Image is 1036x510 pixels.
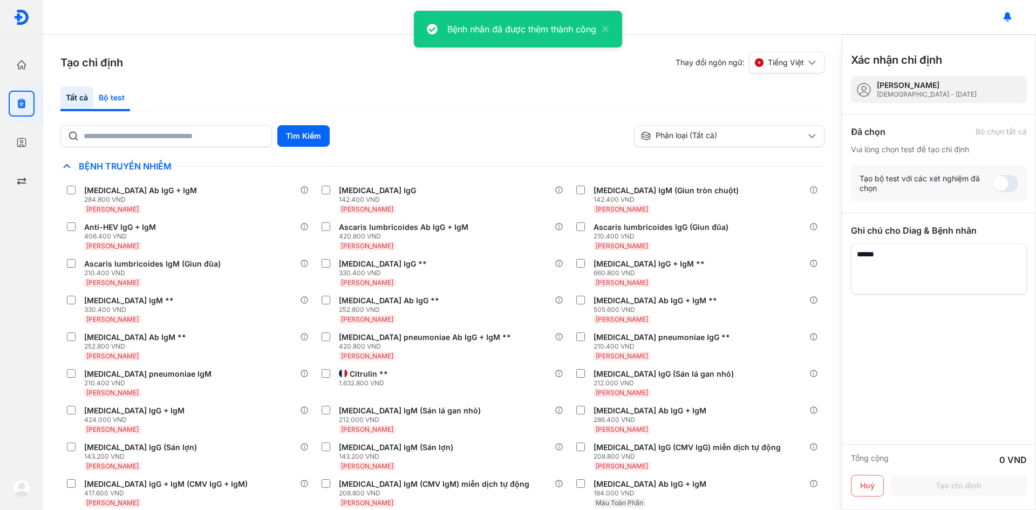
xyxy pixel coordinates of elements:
[339,379,392,387] div: 1.632.800 VND
[596,23,609,36] button: close
[341,242,393,250] span: [PERSON_NAME]
[339,406,481,416] div: [MEDICAL_DATA] IgM (Sán lá gan nhỏ)
[339,259,427,269] div: [MEDICAL_DATA] IgG **
[84,222,156,232] div: Anti-HEV IgG + IgM
[339,452,458,461] div: 143.200 VND
[86,499,139,507] span: [PERSON_NAME]
[86,389,139,397] span: [PERSON_NAME]
[339,195,420,204] div: 142.400 VND
[73,161,177,172] span: Bệnh Truyền Nhiễm
[86,315,139,323] span: [PERSON_NAME]
[860,174,992,193] div: Tạo bộ test với các xét nghiệm đã chọn
[594,259,705,269] div: [MEDICAL_DATA] IgG + IgM **
[339,305,444,314] div: 252.800 VND
[676,52,824,73] div: Thay đổi ngôn ngữ:
[877,80,977,90] div: [PERSON_NAME]
[341,462,393,470] span: [PERSON_NAME]
[84,379,216,387] div: 210.400 VND
[84,296,174,305] div: [MEDICAL_DATA] IgM **
[277,125,330,147] button: Tìm Kiếm
[339,416,485,424] div: 212.000 VND
[594,186,739,195] div: [MEDICAL_DATA] IgM (Giun tròn chuột)
[877,90,977,99] div: [DEMOGRAPHIC_DATA] - [DATE]
[594,296,717,305] div: [MEDICAL_DATA] Ab IgG + IgM **
[341,425,393,433] span: [PERSON_NAME]
[596,499,643,507] span: Máu Toàn Phần
[60,86,93,111] div: Tất cả
[999,453,1027,466] div: 0 VND
[86,462,139,470] span: [PERSON_NAME]
[86,352,139,360] span: [PERSON_NAME]
[339,232,473,241] div: 420.800 VND
[594,195,743,204] div: 142.400 VND
[851,145,1027,154] div: Vui lòng chọn test để tạo chỉ định
[594,452,785,461] div: 208.800 VND
[594,416,711,424] div: 286.400 VND
[851,475,884,497] button: Huỷ
[93,86,130,111] div: Bộ test
[86,278,139,287] span: [PERSON_NAME]
[594,369,734,379] div: [MEDICAL_DATA] IgG (Sán lá gan nhỏ)
[768,58,804,67] span: Tiếng Việt
[851,125,885,138] div: Đã chọn
[60,55,123,70] h3: Tạo chỉ định
[84,479,248,489] div: [MEDICAL_DATA] IgG + IgM (CMV IgG + IgM)
[594,222,728,232] div: Ascaris lumbricoides IgG (Giun đũa)
[13,480,30,497] img: logo
[339,186,416,195] div: [MEDICAL_DATA] IgG
[350,369,388,379] div: Citrulin **
[596,352,648,360] span: [PERSON_NAME]
[594,305,721,314] div: 505.600 VND
[594,379,738,387] div: 212.000 VND
[84,406,185,416] div: [MEDICAL_DATA] IgG + IgM
[339,342,515,351] div: 420.800 VND
[84,232,160,241] div: 406.400 VND
[341,352,393,360] span: [PERSON_NAME]
[341,278,393,287] span: [PERSON_NAME]
[594,406,706,416] div: [MEDICAL_DATA] Ab IgG + IgM
[339,443,453,452] div: [MEDICAL_DATA] IgM (Sán lợn)
[851,224,1027,237] div: Ghi chú cho Diag & Bệnh nhân
[341,499,393,507] span: [PERSON_NAME]
[976,127,1027,137] div: Bỏ chọn tất cả
[851,52,942,67] h3: Xác nhận chỉ định
[84,489,252,498] div: 417.600 VND
[339,269,431,277] div: 330.400 VND
[84,416,189,424] div: 424.000 VND
[596,425,648,433] span: [PERSON_NAME]
[84,342,190,351] div: 252.800 VND
[851,453,889,466] div: Tổng cộng
[596,242,648,250] span: [PERSON_NAME]
[890,475,1027,497] button: Tạo chỉ định
[84,259,221,269] div: Ascaris lumbricoides IgM (Giun đũa)
[596,205,648,213] span: [PERSON_NAME]
[594,342,734,351] div: 210.400 VND
[84,195,201,204] div: 284.800 VND
[341,315,393,323] span: [PERSON_NAME]
[339,332,511,342] div: [MEDICAL_DATA] pneumoniae Ab IgG + IgM **
[596,462,648,470] span: [PERSON_NAME]
[341,205,393,213] span: [PERSON_NAME]
[84,443,197,452] div: [MEDICAL_DATA] IgG (Sán lợn)
[594,479,706,489] div: [MEDICAL_DATA] Ab IgG + IgM
[339,479,529,489] div: [MEDICAL_DATA] IgM (CMV IgM) miễn dịch tự động
[86,242,139,250] span: [PERSON_NAME]
[594,269,709,277] div: 660.800 VND
[84,269,225,277] div: 210.400 VND
[339,296,439,305] div: [MEDICAL_DATA] Ab IgG **
[84,332,186,342] div: [MEDICAL_DATA] Ab IgM **
[13,9,30,25] img: logo
[84,305,178,314] div: 330.400 VND
[640,131,806,141] div: Phân loại (Tất cả)
[594,489,711,498] div: 184.000 VND
[447,23,596,36] div: Bệnh nhân đã được thêm thành công
[84,369,212,379] div: [MEDICAL_DATA] pneumoniae IgM
[86,425,139,433] span: [PERSON_NAME]
[596,278,648,287] span: [PERSON_NAME]
[84,452,201,461] div: 143.200 VND
[596,389,648,397] span: [PERSON_NAME]
[594,332,730,342] div: [MEDICAL_DATA] pneumoniae IgG **
[86,205,139,213] span: [PERSON_NAME]
[594,232,733,241] div: 210.400 VND
[594,443,781,452] div: [MEDICAL_DATA] IgG (CMV IgG) miễn dịch tự động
